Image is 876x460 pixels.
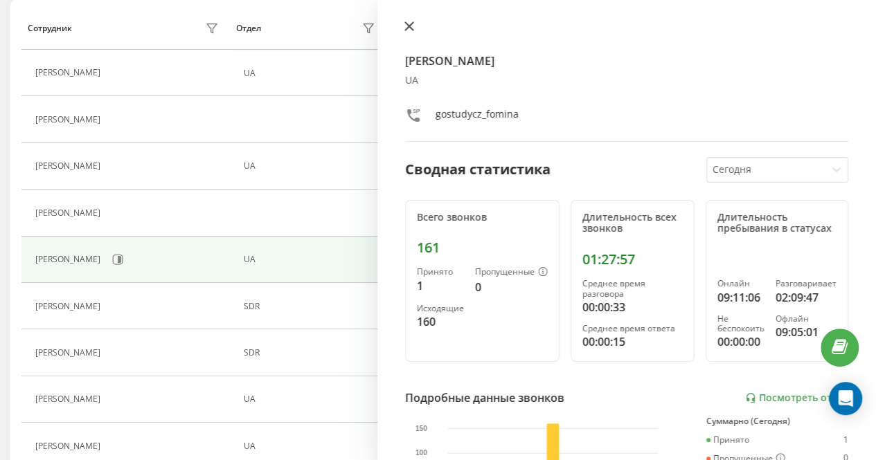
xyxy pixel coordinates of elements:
div: Принято [417,267,464,277]
div: Офлайн [776,314,837,324]
div: Всего звонков [417,212,548,223]
div: Длительность пребывания в статусах [717,212,837,235]
div: 160 [417,313,464,330]
text: 150 [415,425,427,432]
div: Среднее время разговора [582,279,683,299]
div: Суммарно (Сегодня) [706,416,848,426]
div: Принято [706,435,749,445]
div: Не беспокоить [717,314,765,334]
div: 00:00:33 [582,299,683,315]
div: 09:05:01 [776,324,837,340]
div: 1 [843,435,848,445]
div: UA [405,75,848,86]
div: Подробные данные звонков [405,389,564,406]
div: 00:00:00 [717,333,765,350]
div: [PERSON_NAME] [35,255,104,264]
div: Онлайн [717,279,765,288]
div: Исходящие [417,304,464,313]
div: [PERSON_NAME] [35,115,104,125]
div: UA [244,255,379,264]
div: 1 [417,277,464,294]
div: [PERSON_NAME] [35,302,104,311]
div: [PERSON_NAME] [35,68,104,77]
div: 161 [417,239,548,256]
div: 01:27:57 [582,251,683,268]
div: 09:11:06 [717,289,765,306]
div: Отдел [236,24,261,33]
div: Пропущенные [475,267,548,278]
div: SDR [244,302,379,311]
div: [PERSON_NAME] [35,161,104,171]
div: [PERSON_NAME] [35,441,104,451]
div: Сводная статистика [405,159,551,180]
text: 100 [415,450,427,457]
div: UA [244,394,379,404]
div: SDR [244,348,379,358]
div: gostudycz_fomina [436,107,519,127]
div: Сотрудник [28,24,72,33]
div: Open Intercom Messenger [829,382,862,415]
div: [PERSON_NAME] [35,348,104,358]
div: 02:09:47 [776,289,837,306]
div: 00:00:15 [582,333,683,350]
div: [PERSON_NAME] [35,208,104,218]
div: UA [244,161,379,171]
div: [PERSON_NAME] [35,394,104,404]
div: Разговаривает [776,279,837,288]
div: UA [244,441,379,451]
div: Длительность всех звонков [582,212,683,235]
div: UA [244,68,379,78]
div: 0 [475,279,548,295]
h4: [PERSON_NAME] [405,53,848,69]
div: Среднее время ответа [582,324,683,333]
a: Посмотреть отчет [745,392,848,404]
